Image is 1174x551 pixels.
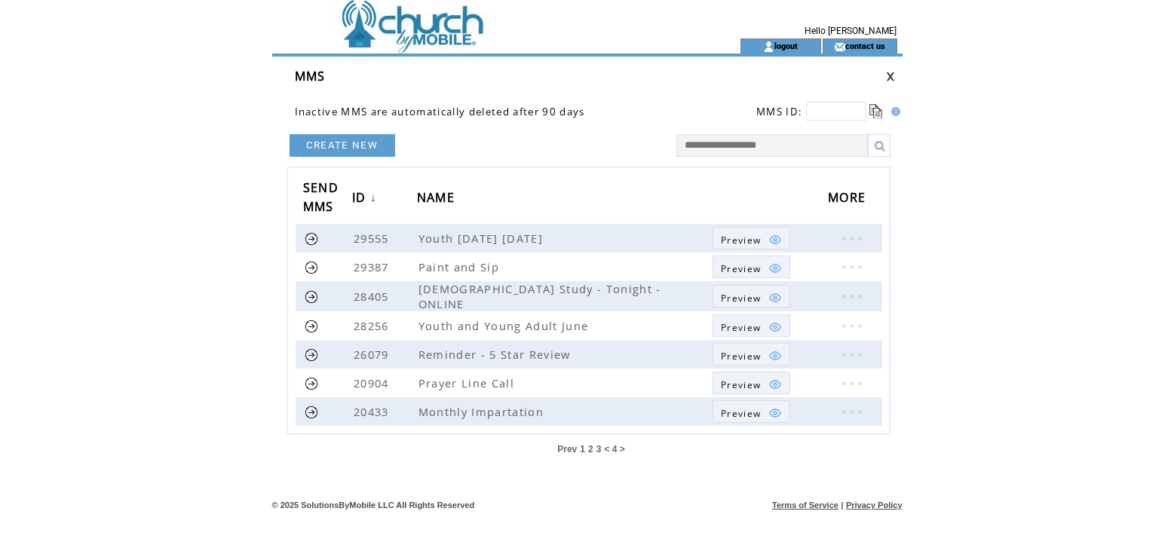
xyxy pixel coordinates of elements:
a: ID↓ [352,185,381,213]
span: Show MMS preview [721,234,761,246]
span: Inactive MMS are automatically deleted after 90 days [295,105,585,118]
a: 3 [596,444,602,455]
span: MORE [828,185,869,213]
img: eye.png [768,291,782,305]
span: < 4 > [604,444,624,455]
a: Preview [713,372,790,394]
a: logout [774,41,798,51]
span: Show MMS preview [721,350,761,363]
img: eye.png [768,406,782,420]
span: [DEMOGRAPHIC_DATA] Study - Tonight - ONLINE [418,281,661,311]
a: Preview [713,400,790,423]
img: eye.png [768,262,782,275]
span: 28405 [354,289,393,304]
span: ID [352,185,370,213]
span: Paint and Sip [418,259,503,274]
span: Hello [PERSON_NAME] [805,26,897,36]
span: NAME [417,185,458,213]
img: account_icon.gif [763,41,774,53]
span: 20433 [354,404,393,419]
a: 2 [588,444,593,455]
a: Preview [713,285,790,308]
span: Show MMS preview [721,292,761,305]
a: NAME [417,185,462,213]
img: eye.png [768,378,782,391]
span: MMS ID: [756,105,802,118]
a: Preview [713,314,790,337]
span: Show MMS preview [721,407,761,420]
span: Show MMS preview [721,321,761,334]
a: Privacy Policy [846,500,903,510]
img: eye.png [768,320,782,334]
span: 29387 [354,259,393,274]
span: 29555 [354,231,393,246]
span: 28256 [354,318,393,333]
img: help.gif [887,107,900,116]
span: | [841,500,843,510]
a: Preview [713,227,790,249]
a: Prev [557,444,577,455]
span: Show MMS preview [721,262,761,275]
a: Preview [713,343,790,366]
span: Monthly Impartation [418,404,547,419]
span: 26079 [354,347,393,362]
span: 20904 [354,375,393,390]
a: Terms of Service [772,500,838,510]
img: eye.png [768,233,782,246]
span: © 2025 SolutionsByMobile LLC All Rights Reserved [272,500,475,510]
img: contact_us_icon.gif [834,41,845,53]
span: SEND MMS [303,176,339,222]
span: Show MMS preview [721,378,761,391]
a: 1 [580,444,585,455]
img: eye.png [768,349,782,363]
a: Preview [713,256,790,278]
a: CREATE NEW [290,134,395,157]
span: MMS [295,68,326,84]
span: Youth and Young Adult June [418,318,593,333]
a: contact us [845,41,885,51]
span: Youth [DATE] [DATE] [418,231,547,246]
span: Prayer Line Call [418,375,518,390]
span: Reminder - 5 Star Review [418,347,575,362]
